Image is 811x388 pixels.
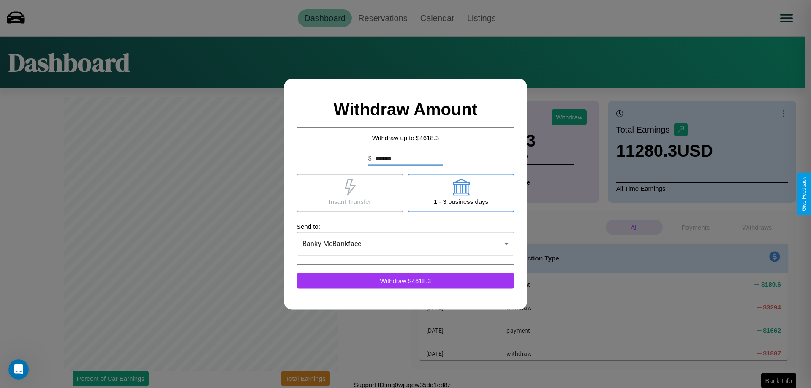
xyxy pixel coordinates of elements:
[297,220,514,232] p: Send to:
[297,232,514,255] div: Banky McBankface
[329,195,371,207] p: Insant Transfer
[801,177,807,211] div: Give Feedback
[368,153,372,163] p: $
[434,195,488,207] p: 1 - 3 business days
[297,132,514,143] p: Withdraw up to $ 4618.3
[297,273,514,288] button: Withdraw $4618.3
[297,91,514,128] h2: Withdraw Amount
[8,359,29,380] iframe: Intercom live chat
